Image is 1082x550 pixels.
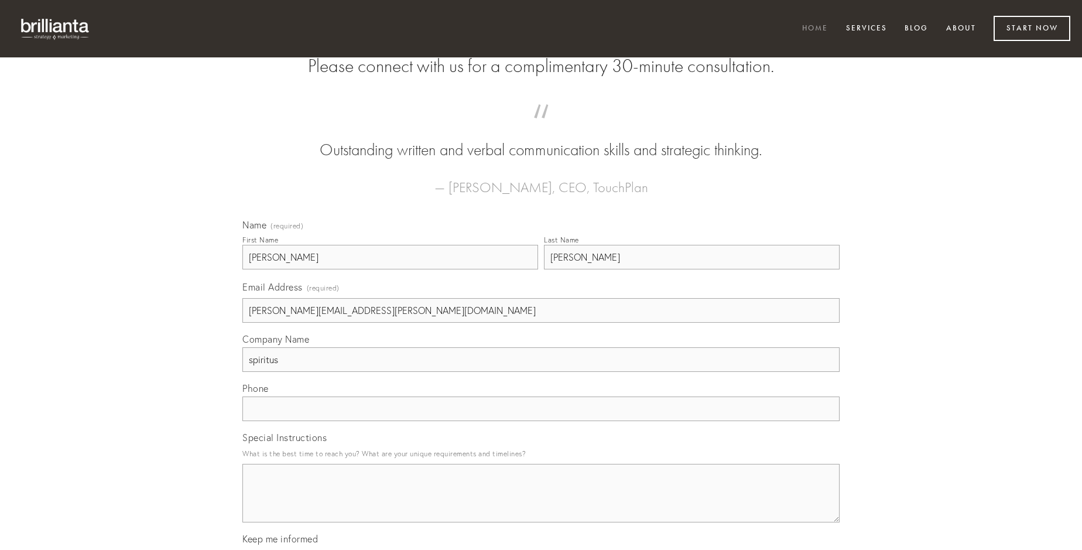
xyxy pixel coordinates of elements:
span: Phone [242,382,269,394]
a: Services [838,19,895,39]
a: Start Now [994,16,1070,41]
span: “ [261,116,821,139]
blockquote: Outstanding written and verbal communication skills and strategic thinking. [261,116,821,162]
h2: Please connect with us for a complimentary 30-minute consultation. [242,55,840,77]
a: Home [795,19,836,39]
span: Special Instructions [242,432,327,443]
span: Email Address [242,281,303,293]
span: Name [242,219,266,231]
a: Blog [897,19,936,39]
span: Company Name [242,333,309,345]
span: (required) [270,223,303,230]
div: Last Name [544,235,579,244]
p: What is the best time to reach you? What are your unique requirements and timelines? [242,446,840,462]
img: brillianta - research, strategy, marketing [12,12,100,46]
span: (required) [307,280,340,296]
figcaption: — [PERSON_NAME], CEO, TouchPlan [261,162,821,199]
span: Keep me informed [242,533,318,545]
div: First Name [242,235,278,244]
a: About [939,19,984,39]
